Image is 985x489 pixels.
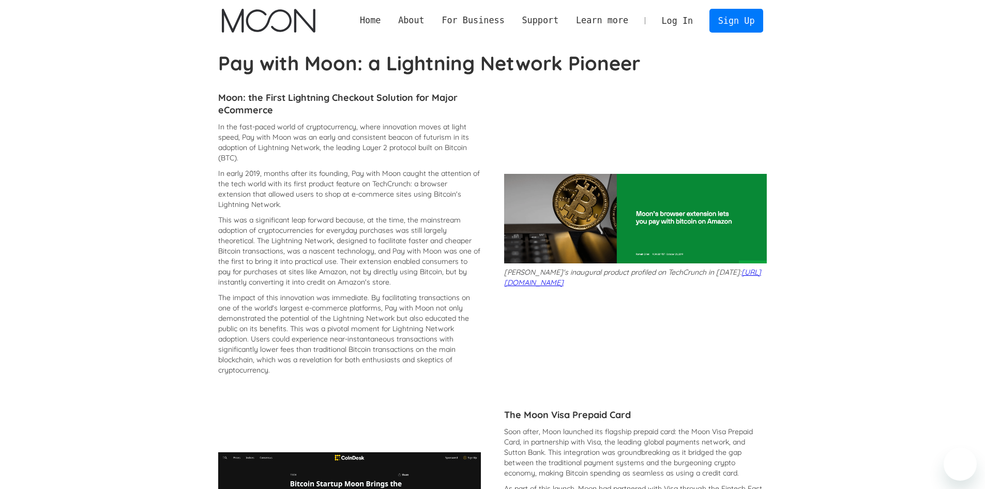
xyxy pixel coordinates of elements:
div: Learn more [576,14,628,27]
a: Log In [653,9,702,32]
a: home [222,9,315,33]
div: For Business [433,14,513,27]
a: [URL][DOMAIN_NAME] [504,268,761,287]
p: In early 2019, months after its founding, Pay with Moon caught the attention of the tech world wi... [218,168,481,210]
div: About [398,14,425,27]
a: Sign Up [709,9,763,32]
h4: The Moon Visa Prepaid Card [504,409,767,421]
div: Learn more [567,14,637,27]
p: Soon after, Moon launched its flagship prepaid card: the Moon Visa Prepaid Card, in partnership w... [504,426,767,478]
div: About [389,14,433,27]
p: In the fast-paced world of cryptocurrency, where innovation moves at light speed, Pay with Moon w... [218,122,481,163]
img: Moon Logo [222,9,315,33]
p: [PERSON_NAME]'s inaugural product profiled on TechCrunch in [DATE]: [504,267,767,288]
a: Home [351,14,389,27]
p: This was a significant leap forward because, at the time, the mainstream adoption of cryptocurren... [218,215,481,287]
h4: Moon: the First Lightning Checkout Solution for Major eCommerce [218,92,481,116]
h1: Pay with Moon: a Lightning Network Pioneer [218,52,767,75]
div: Support [522,14,558,27]
p: The impact of this innovation was immediate. By facilitating transactions on one of the world's l... [218,292,481,375]
iframe: Button to launch messaging window [944,448,977,481]
div: Support [513,14,567,27]
div: For Business [442,14,504,27]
